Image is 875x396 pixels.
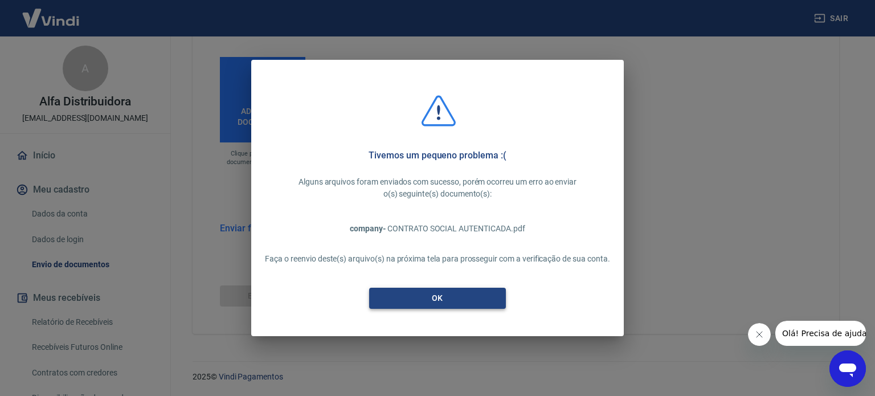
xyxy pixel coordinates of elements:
span: Olá! Precisa de ajuda? [7,8,96,17]
p: Faça o reenvio deste(s) arquivo(s) na próxima tela para prosseguir com a verificação de sua conta. [265,253,610,265]
iframe: Botão para abrir a janela de mensagens [829,350,866,387]
iframe: Fechar mensagem [748,323,771,346]
h5: Tivemos um pequeno problema :( [369,150,506,161]
p: CONTRATO SOCIAL AUTENTICADA.pdf [350,223,525,235]
span: company - [350,224,387,233]
p: o(s) seguinte(s) documento(s): [265,188,610,200]
p: Alguns arquivos foram enviados com sucesso, porém ocorreu um erro ao enviar [265,176,610,188]
button: OK [369,288,506,309]
iframe: Mensagem da empresa [775,321,866,346]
